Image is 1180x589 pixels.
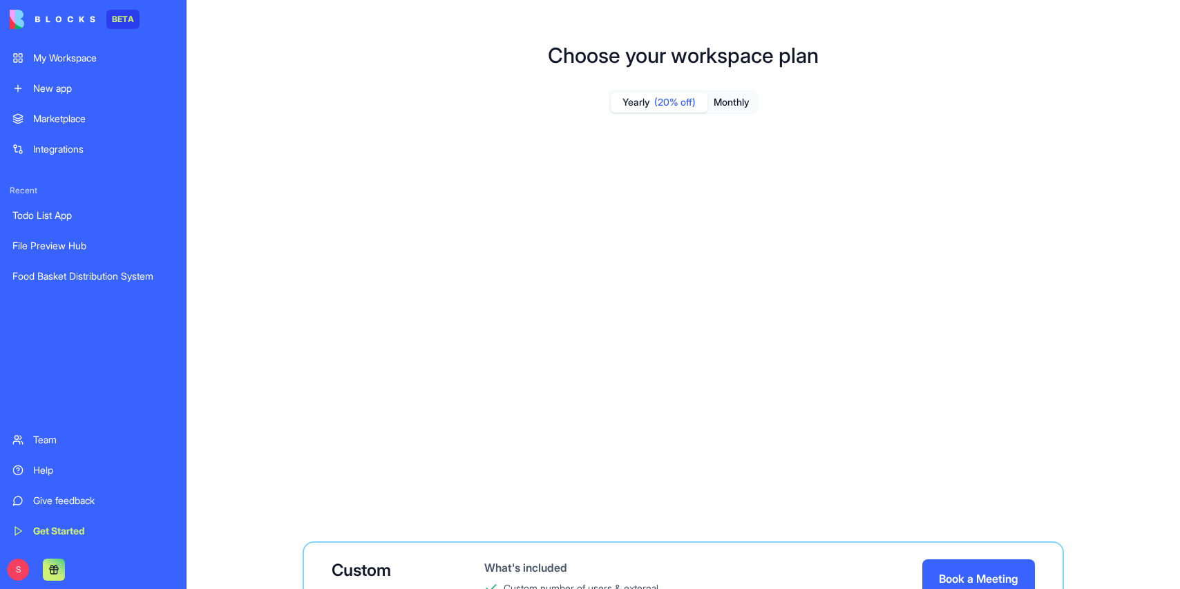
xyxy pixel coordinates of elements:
[4,456,182,484] a: Help
[611,93,707,113] button: Yearly
[33,142,174,156] div: Integrations
[12,239,174,253] div: File Preview Hub
[4,517,182,545] a: Get Started
[4,202,182,229] a: Todo List App
[33,433,174,447] div: Team
[4,105,182,133] a: Marketplace
[106,10,140,29] div: BETA
[33,463,174,477] div: Help
[33,51,174,65] div: My Workspace
[548,43,819,68] h1: Choose your workspace plan
[4,232,182,260] a: File Preview Hub
[4,75,182,102] a: New app
[33,494,174,508] div: Give feedback
[707,93,756,113] button: Monthly
[4,44,182,72] a: My Workspace
[33,524,174,538] div: Get Started
[33,112,174,126] div: Marketplace
[4,135,182,163] a: Integrations
[33,81,174,95] div: New app
[10,10,95,29] img: logo
[484,559,677,576] div: What's included
[7,559,29,581] span: S
[4,262,182,290] a: Food Basket Distribution System
[332,559,440,581] div: Custom
[4,487,182,514] a: Give feedback
[4,426,182,454] a: Team
[10,10,140,29] a: BETA
[12,269,174,283] div: Food Basket Distribution System
[12,209,174,222] div: Todo List App
[654,95,696,109] span: (20% off)
[4,185,182,196] span: Recent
